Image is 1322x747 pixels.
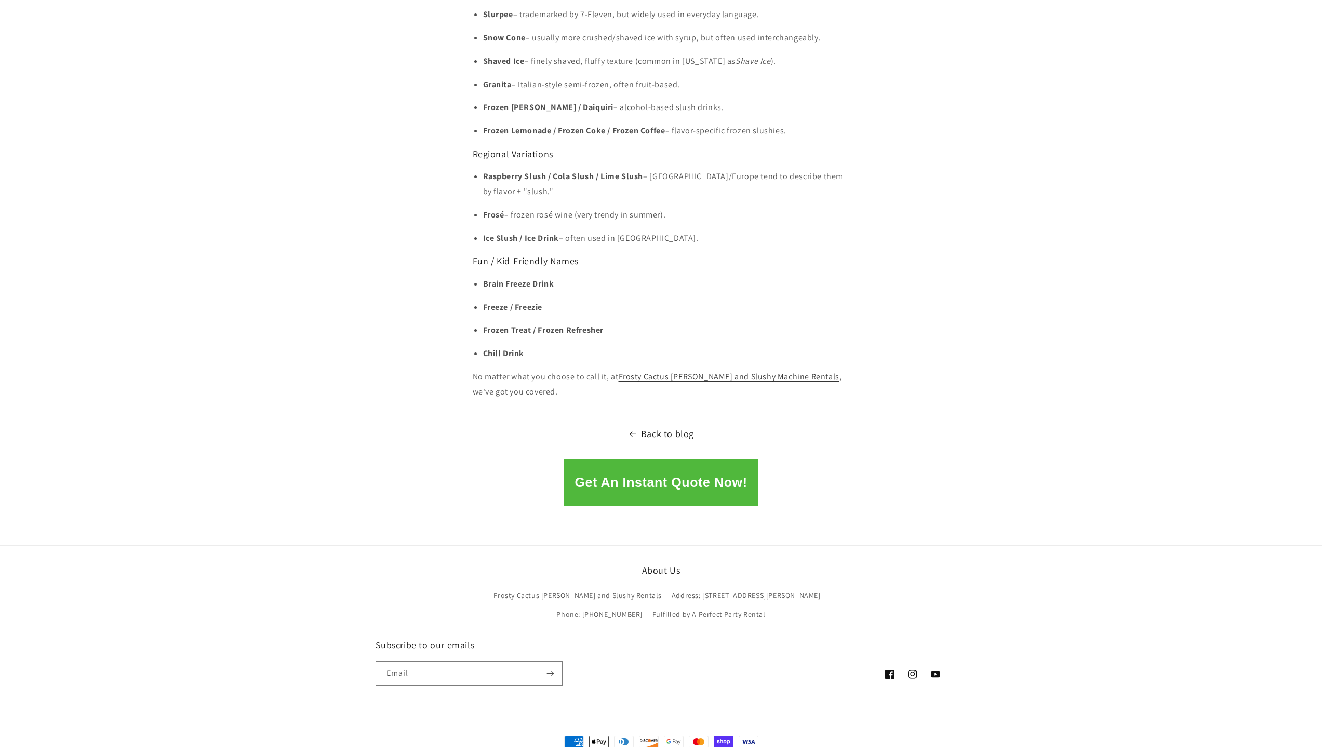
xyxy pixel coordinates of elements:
[483,124,850,139] p: – flavor-specific frozen slushies.
[464,564,859,576] h2: About Us
[483,233,559,243] strong: Ice Slush / Ice Drink
[483,125,665,136] strong: Frozen Lemonade / Frozen Coke / Frozen Coffee
[619,371,839,382] a: Frosty Cactus [PERSON_NAME] and Slushy Machine Rentals
[483,102,614,113] strong: Frozen [PERSON_NAME] / Daiquiri
[473,148,850,160] h3: Regional Variations
[483,348,525,359] strong: Chill Drink
[483,302,543,313] strong: Freeze / Freezie
[672,587,821,605] a: Address: [STREET_ADDRESS][PERSON_NAME]
[115,61,175,68] div: Keywords by Traffic
[376,662,562,685] input: Email
[29,17,51,25] div: v 4.0.25
[539,661,562,686] button: Subscribe
[483,79,512,90] strong: Granita
[17,17,25,25] img: logo_orange.svg
[493,589,662,605] a: Frosty Cactus [PERSON_NAME] and Slushy Rentals
[103,60,112,69] img: tab_keywords_by_traffic_grey.svg
[564,459,757,506] button: Get An Instant Quote Now!
[483,7,850,22] p: – trademarked by 7-Eleven, but widely used in everyday language.
[483,208,850,223] p: – frozen rosé wine (very trendy in summer).
[483,100,850,115] p: – alcohol-based slush drinks.
[483,231,850,246] p: – often used in [GEOGRAPHIC_DATA].
[556,605,643,623] a: Phone: [PHONE_NUMBER]
[652,605,766,623] a: Fulfilled by A Perfect Party Rental
[483,278,554,289] strong: Brain Freeze Drink
[483,171,644,182] strong: Raspberry Slush / Cola Slush / Lime Slush
[376,639,661,651] h2: Subscribe to our emails
[483,54,850,69] p: – finely shaved, fluffy texture (common in [US_STATE] as ).
[473,370,850,400] p: No matter what you choose to call it, at , we've got you covered.
[483,77,850,92] p: – Italian-style semi-frozen, often fruit-based.
[28,60,36,69] img: tab_domain_overview_orange.svg
[27,27,114,35] div: Domain: [DOMAIN_NAME]
[483,31,850,46] p: – usually more crushed/shaved ice with syrup, but often used interchangeably.
[483,209,504,220] strong: Frosé
[17,27,25,35] img: website_grey.svg
[39,61,93,68] div: Domain Overview
[483,324,604,335] strong: Frozen Treat / Frozen Refresher
[483,169,850,199] p: – [GEOGRAPHIC_DATA]/Europe tend to describe them by flavor + "slush."
[473,255,850,267] h3: Fun / Kid-Friendly Names
[483,56,525,66] strong: Shaved Ice
[483,9,513,20] strong: Slurpee
[736,56,770,66] em: Shave Ice
[483,32,526,43] strong: Snow Cone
